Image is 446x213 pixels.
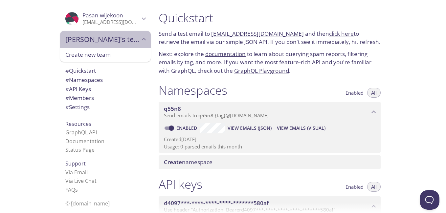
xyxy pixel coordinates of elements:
[75,186,78,193] span: s
[175,125,200,131] a: Enabled
[65,67,96,74] span: Quickstart
[60,66,151,75] div: Quickstart
[65,200,110,207] span: © [DOMAIN_NAME]
[60,8,151,29] div: Pasan wijekoon
[329,30,354,37] a: click here
[205,50,246,58] a: documentation
[65,103,90,111] span: Settings
[65,94,69,102] span: #
[159,29,381,46] p: Send a test email to and then to retrieve the email via our simple JSON API. If you don't see it ...
[65,94,94,102] span: Members
[65,85,69,93] span: #
[159,177,202,192] h1: API keys
[164,143,375,150] p: Usage: 0 parsed emails this month
[60,48,151,62] div: Create new team
[159,102,381,122] div: q55n8 namespace
[65,186,78,193] a: FAQ
[277,124,325,132] span: View Emails (Visual)
[65,103,69,111] span: #
[65,138,104,145] a: Documentation
[225,123,274,133] button: View Emails (JSON)
[198,112,213,119] span: q55n8
[159,50,381,75] p: Next: explore the to learn about querying spam reports, filtering emails by tag, and more. If you...
[420,190,439,210] iframe: Help Scout Beacon - Open
[211,30,304,37] a: [EMAIL_ADDRESS][DOMAIN_NAME]
[164,158,212,166] span: namespace
[367,88,381,98] button: All
[65,76,69,84] span: #
[234,67,289,74] a: GraphQL Playground
[65,177,97,184] a: Via Live Chat
[65,129,97,136] a: GraphQL API
[367,182,381,192] button: All
[82,19,140,26] p: [EMAIL_ADDRESS][DOMAIN_NAME]
[65,67,69,74] span: #
[164,112,269,119] span: Send emails to . {tag} @[DOMAIN_NAME]
[65,35,140,44] span: [PERSON_NAME]'s team
[228,124,272,132] span: View Emails (JSON)
[60,103,151,112] div: Team Settings
[65,169,88,176] a: Via Email
[159,10,381,25] h1: Quickstart
[274,123,328,133] button: View Emails (Visual)
[65,160,86,167] span: Support
[65,50,145,59] span: Create new team
[159,155,381,169] div: Create namespace
[65,146,95,153] a: Status Page
[82,11,123,19] span: Pasan wijekoon
[60,93,151,103] div: Members
[164,105,181,112] span: q55n8
[342,88,368,98] button: Enabled
[65,85,91,93] span: API Keys
[159,83,227,98] h1: Namespaces
[342,182,368,192] button: Enabled
[60,31,151,48] div: Pasan's team
[65,76,103,84] span: Namespaces
[60,85,151,94] div: API Keys
[65,120,91,127] span: Resources
[60,75,151,85] div: Namespaces
[164,136,375,143] p: Created [DATE]
[164,158,182,166] span: Create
